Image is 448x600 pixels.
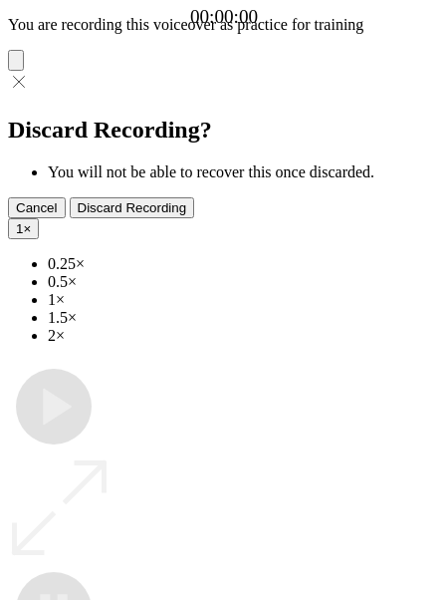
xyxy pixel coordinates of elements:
li: 0.25× [48,255,440,273]
button: 1× [8,218,39,239]
a: 00:00:00 [190,6,258,28]
button: Discard Recording [70,197,195,218]
li: 2× [48,327,440,345]
span: 1 [16,221,23,236]
li: You will not be able to recover this once discarded. [48,163,440,181]
li: 1× [48,291,440,309]
p: You are recording this voiceover as practice for training [8,16,440,34]
h2: Discard Recording? [8,117,440,144]
li: 0.5× [48,273,440,291]
li: 1.5× [48,309,440,327]
button: Cancel [8,197,66,218]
